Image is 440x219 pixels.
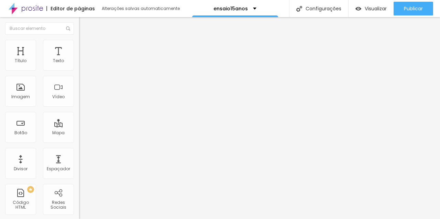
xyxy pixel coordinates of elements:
font: Visualizar [365,5,387,12]
iframe: Editor [79,17,440,219]
font: Redes Sociais [51,199,66,210]
font: Texto [53,58,64,64]
font: Divisor [14,166,27,172]
font: ensaio15anos [213,5,248,12]
input: Buscar elemento [5,22,74,35]
font: Título [15,58,26,64]
font: Código HTML [13,199,29,210]
font: Configurações [306,5,341,12]
img: Ícone [296,6,302,12]
button: Visualizar [349,2,394,15]
font: Imagem [11,94,30,100]
font: Publicar [404,5,423,12]
img: view-1.svg [355,6,361,12]
font: Vídeo [52,94,65,100]
img: Ícone [66,26,70,31]
font: Botão [14,130,27,136]
button: Publicar [394,2,433,15]
font: Mapa [52,130,65,136]
font: Alterações salvas automaticamente [102,5,180,11]
font: Espaçador [47,166,70,172]
font: Editor de páginas [51,5,95,12]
